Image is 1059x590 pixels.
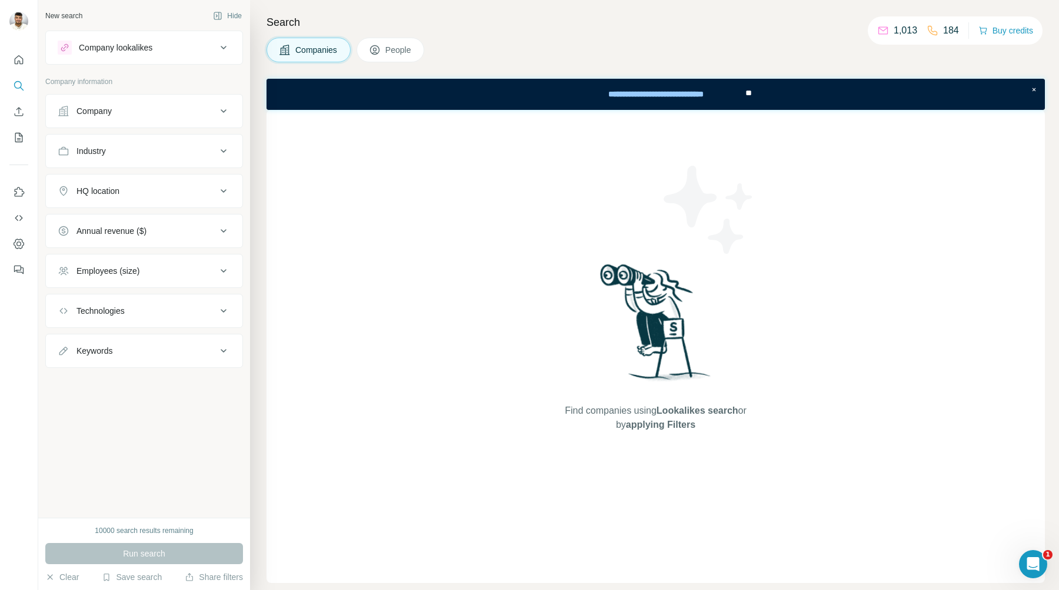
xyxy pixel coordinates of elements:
p: Company information [45,76,243,87]
button: My lists [9,127,28,148]
div: Company [76,105,112,117]
button: Enrich CSV [9,101,28,122]
p: 184 [943,24,959,38]
div: Keywords [76,345,112,357]
p: 1,013 [894,24,917,38]
button: Technologies [46,297,242,325]
button: Clear [45,571,79,583]
div: Technologies [76,305,125,317]
div: Annual revenue ($) [76,225,146,237]
button: Company lookalikes [46,33,242,62]
button: Share filters [185,571,243,583]
iframe: Banner [267,79,1045,110]
img: Avatar [9,12,28,31]
span: Lookalikes search [657,405,738,415]
button: Industry [46,137,242,165]
button: Hide [205,7,250,25]
button: Search [9,75,28,96]
div: Industry [76,145,106,157]
div: Employees (size) [76,265,139,277]
button: Quick start [9,49,28,71]
img: Surfe Illustration - Woman searching with binoculars [595,261,717,392]
div: 10000 search results remaining [95,525,193,536]
div: New search [45,11,82,21]
span: Companies [295,44,338,56]
img: Surfe Illustration - Stars [656,157,762,263]
div: Company lookalikes [79,42,152,53]
span: People [385,44,412,56]
button: Feedback [9,259,28,280]
button: Annual revenue ($) [46,217,242,245]
button: Use Surfe on LinkedIn [9,182,28,203]
div: HQ location [76,185,119,197]
button: Dashboard [9,233,28,254]
button: Use Surfe API [9,207,28,229]
button: HQ location [46,177,242,205]
button: Employees (size) [46,257,242,285]
span: Find companies using or by [561,404,750,432]
iframe: Intercom live chat [1019,550,1047,578]
span: applying Filters [626,420,695,430]
button: Buy credits [978,22,1033,39]
span: 1 [1043,550,1053,559]
h4: Search [267,14,1045,31]
button: Save search [102,571,162,583]
button: Company [46,97,242,125]
button: Keywords [46,337,242,365]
